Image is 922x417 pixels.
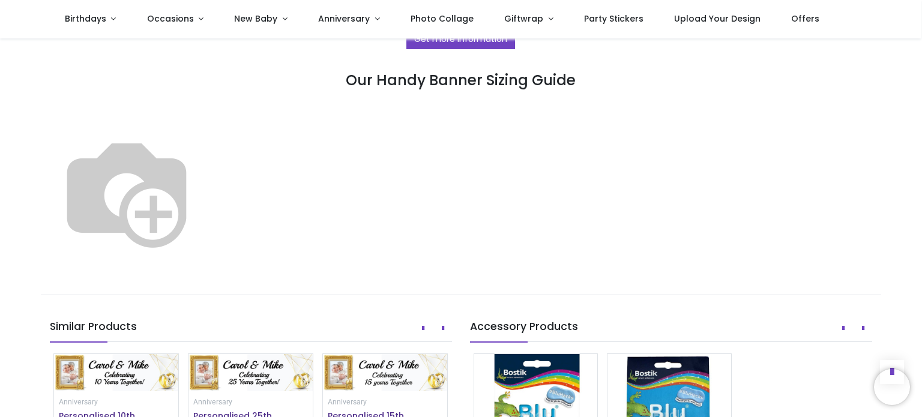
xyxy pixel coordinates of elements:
[504,13,543,25] span: Giftwrap
[50,28,872,91] h3: Our Handy Banner Sizing Guide
[834,318,852,338] button: Prev
[328,398,367,406] small: Anniversary
[193,397,232,406] a: Anniversary
[65,13,106,25] span: Birthdays
[791,13,819,25] span: Offers
[874,369,910,405] iframe: Brevo live chat
[147,13,194,25] span: Occasions
[434,318,452,338] button: Next
[323,354,447,391] img: Personalised 15th Wedding Anniversary Banner - Gold Rings - Custom Name & 1 Photo Upload
[59,397,98,406] a: Anniversary
[59,398,98,406] small: Anniversary
[318,13,370,25] span: Anniversary
[414,318,432,338] button: Prev
[234,13,277,25] span: New Baby
[54,354,178,391] img: Personalised 10th Wedding Anniversary Banner - Gold Rings - Custom Name & 1 Photo Upload
[411,13,474,25] span: Photo Collage
[406,29,515,50] a: Get more information
[193,398,232,406] small: Anniversary
[470,319,872,342] h5: Accessory Products
[584,13,643,25] span: Party Stickers
[188,354,313,391] img: Personalised 25th Wedding Anniversary Banner - Gold Rings - Custom Name & 1 Photo Upload
[328,397,367,406] a: Anniversary
[50,319,452,342] h5: Similar Products
[854,318,872,338] button: Next
[674,13,761,25] span: Upload Your Design
[50,115,203,268] img: Banner_Size_Helper_Image_Compare.svg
